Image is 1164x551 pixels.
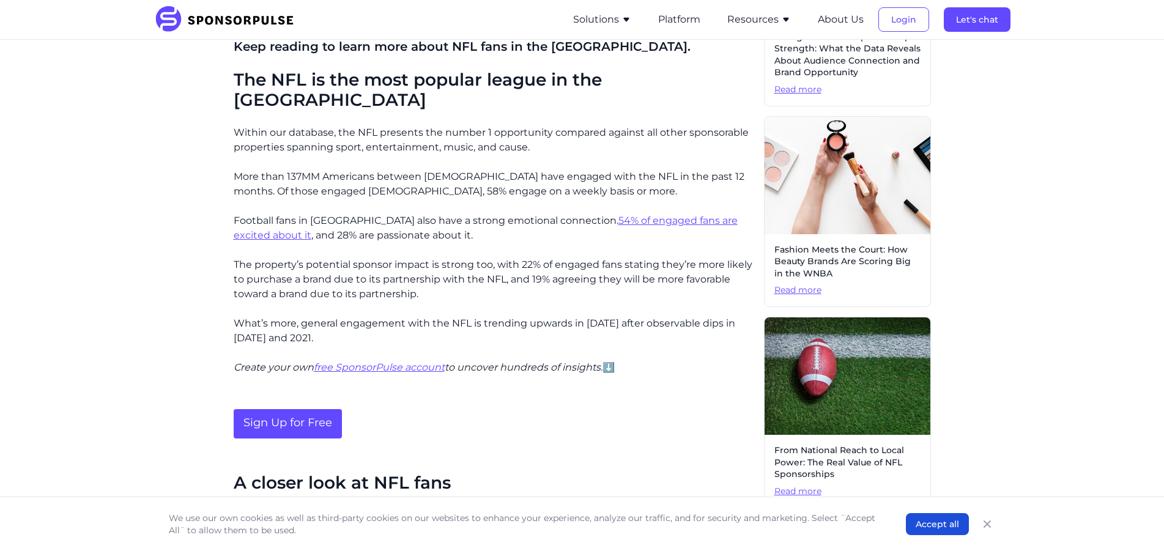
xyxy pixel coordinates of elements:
[234,473,754,494] h2: A closer look at NFL fans
[234,169,754,199] p: More than 137MM Americans between [DEMOGRAPHIC_DATA] have engaged with the NFL in the past 12 mon...
[774,31,921,79] span: College Football's Sponsorship Strength: What the Data Reveals About Audience Connection and Bran...
[774,244,921,280] span: Fashion Meets the Court: How Beauty Brands Are Scoring Big in the WNBA
[878,7,929,32] button: Login
[234,316,754,346] p: What’s more, general engagement with the NFL is trending upwards in [DATE] after observable dips ...
[906,513,969,535] button: Accept all
[314,361,445,373] a: free SponsorPulse account
[445,361,602,373] i: to uncover hundreds of insights.
[658,14,700,25] a: Platform
[234,39,691,54] span: Keep reading to learn more about NFL fans in the [GEOGRAPHIC_DATA].
[234,70,754,111] h2: The NFL is the most popular league in the [GEOGRAPHIC_DATA]
[658,12,700,27] button: Platform
[234,125,754,155] p: Within our database, the NFL presents the number 1 opportunity compared against all other sponsor...
[764,317,931,508] a: From National Reach to Local Power: The Real Value of NFL SponsorshipsRead more
[764,116,931,307] a: Fashion Meets the Court: How Beauty Brands Are Scoring Big in the WNBARead more
[818,14,864,25] a: About Us
[878,14,929,25] a: Login
[765,317,930,435] img: Getty Images courtesy of Unsplash
[727,12,791,27] button: Resources
[1103,492,1164,551] iframe: Chat Widget
[944,14,1010,25] a: Let's chat
[979,516,996,533] button: Close
[234,213,754,243] p: Football fans in [GEOGRAPHIC_DATA] also have a strong emotional connection. , and 28% are passion...
[234,409,342,438] a: Sign Up for Free
[169,512,881,536] p: We use our own cookies as well as third-party cookies on our websites to enhance your experience,...
[774,284,921,297] span: Read more
[234,361,314,373] i: Create your own
[154,6,303,33] img: SponsorPulse
[573,12,631,27] button: Solutions
[234,360,754,375] p: ⬇️
[774,84,921,96] span: Read more
[765,117,930,234] img: Image by Curated Lifestyle courtesy of Unsplash
[944,7,1010,32] button: Let's chat
[774,445,921,481] span: From National Reach to Local Power: The Real Value of NFL Sponsorships
[234,257,754,301] p: The property’s potential sponsor impact is strong too, with 22% of engaged fans stating they’re m...
[234,215,738,241] a: 54% of engaged fans are excited about it
[774,486,921,498] span: Read more
[818,12,864,27] button: About Us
